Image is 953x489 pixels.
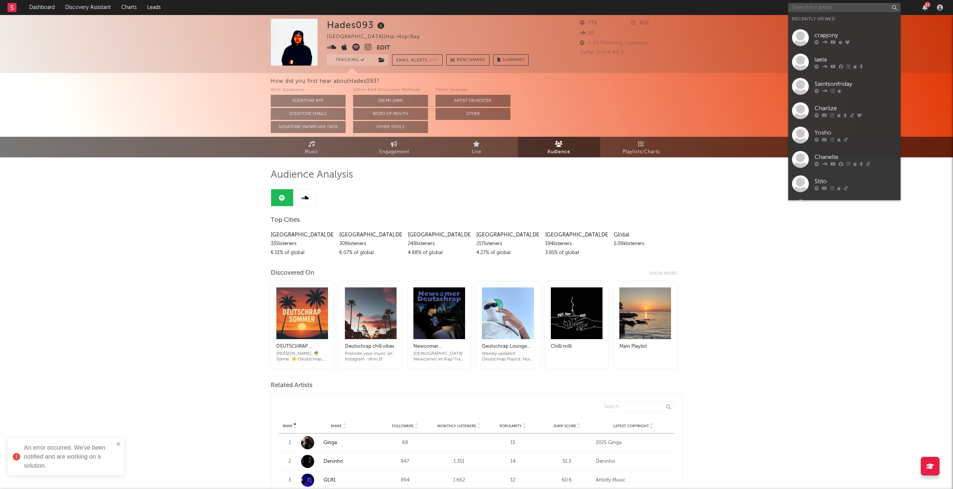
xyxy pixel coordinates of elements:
div: 6.07 % of global [339,248,402,257]
div: With Sodatone [271,86,346,95]
button: close [116,441,121,448]
a: Main Playlist [619,335,671,357]
span: Jump Score: 60.3 [580,50,624,55]
div: 2 [282,458,297,465]
span: Benchmark [457,56,485,65]
a: Playlists/Charts [600,137,683,157]
span: Playlists/Charts [623,148,660,157]
button: Summary [493,54,529,66]
div: 4.88 % of global [408,248,471,257]
div: Deutschrap chill vibes [345,342,397,351]
span: Live [472,148,482,157]
span: 10 [580,31,594,36]
div: 1.662 [434,477,484,484]
div: Newcomer DeutschRap [413,342,465,351]
div: Deutschrap Lounge 🎧 [482,342,534,351]
div: Yosho [814,128,897,137]
div: 12 [488,477,538,484]
a: Ginga [324,440,337,445]
span: Top Cities [271,216,300,225]
span: Audience Analysis [271,170,353,179]
span: 422 [631,21,649,25]
div: Saintsonfriday [814,79,897,88]
span: Jump Score [553,424,576,428]
button: 11 [922,4,928,10]
div: Other Sources [435,86,510,95]
div: An error occurred. We've been notified and are working on a solution. [24,443,114,470]
a: QLR1 [301,474,376,487]
div: Show more [649,269,683,278]
div: 6.51 % of global [271,248,334,257]
a: Deutschrap Lounge 🎧Weekly updated Deutschrap Playlist. Nur hier sind die passenden Songs zum aktu... [482,335,534,362]
a: Provinz [788,196,901,220]
a: crapjony [788,25,901,50]
div: 248 listeners [408,239,471,248]
div: 60.6 [542,477,592,484]
button: Sodatone Emails [271,108,346,120]
a: Chilli milli [551,335,603,357]
a: Music [271,137,353,157]
div: 217 listeners [476,239,539,248]
div: 2025 Ginga [596,439,671,447]
div: [GEOGRAPHIC_DATA] | Hip-Hop/Rap [327,33,429,42]
div: [PERSON_NAME]. 🌴 Sonne. ☀️ Deutschrap. 🎧 // IG: @deutschrapsommer / artists & placements? slide in [276,351,328,362]
a: Audience [518,137,600,157]
div: 51.3 [542,458,592,465]
div: [GEOGRAPHIC_DATA] , DE [339,230,402,239]
button: Email AlertsOff [392,54,443,66]
div: 14 [488,458,538,465]
div: [GEOGRAPHIC_DATA] , DE [408,230,471,239]
div: Chilli milli [551,342,603,351]
button: Artist on Roster [435,95,510,107]
div: Weekly updated Deutschrap Playlist. Nur hier sind die passenden Songs zum aktuellen vibe ✨ [482,351,534,362]
div: Other A&R Discovery Methods [353,86,428,95]
div: 15 [488,439,538,447]
span: Music [305,148,319,157]
div: 1 [282,439,297,447]
span: Popularity [500,424,522,428]
div: laela [814,55,897,64]
div: [GEOGRAPHIC_DATA] , DE [476,230,539,239]
div: crapjony [814,31,897,40]
div: 309 listeners [339,239,402,248]
div: [GEOGRAPHIC_DATA] , DE [545,230,608,239]
div: 11 [925,2,931,7]
span: Name [331,424,342,428]
a: Deninho [324,459,343,464]
span: Followers [392,424,413,428]
div: 3 [282,477,297,484]
div: Deninho [596,458,671,465]
input: Search... [600,402,675,412]
a: Benchmark [446,54,489,66]
input: Search for artists [788,3,901,12]
a: Live [435,137,518,157]
div: 1.351 [434,458,484,465]
div: Stito [814,177,897,186]
a: Chanelle [788,147,901,172]
button: Tracking [327,54,374,66]
span: Audience [547,148,570,157]
div: 331 listeners [271,239,334,248]
a: QLR1 [324,478,336,483]
a: Saintsonfriday [788,74,901,99]
div: [GEOGRAPHIC_DATA] , DE [271,230,334,239]
a: laela [788,50,901,74]
span: Rank [283,424,292,428]
span: Related Artists [271,381,313,390]
button: Other Tools [353,121,428,133]
div: 3.81 % of global [545,248,608,257]
div: 894 [380,477,430,484]
div: DEUTSCHRAP [PERSON_NAME] 🍉☀️ [276,342,328,351]
button: Other [435,108,510,120]
span: Engagement [379,148,409,157]
div: Discovered On [271,269,314,278]
div: Promote your music on Instagram : dimi.zf [345,351,397,362]
a: Charlize [788,99,901,123]
div: Chanelle [814,153,897,162]
a: Newcomer DeutschRap[DEMOGRAPHIC_DATA] Newcomer im Rap/Trap! 2025 | Underground | insta: LeoL304 [413,335,465,362]
button: Sodatone App [271,95,346,107]
span: 776 [580,21,598,25]
a: Stito [788,172,901,196]
span: Summary [503,58,525,62]
button: Sodatone Snowflake Data [271,121,346,133]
